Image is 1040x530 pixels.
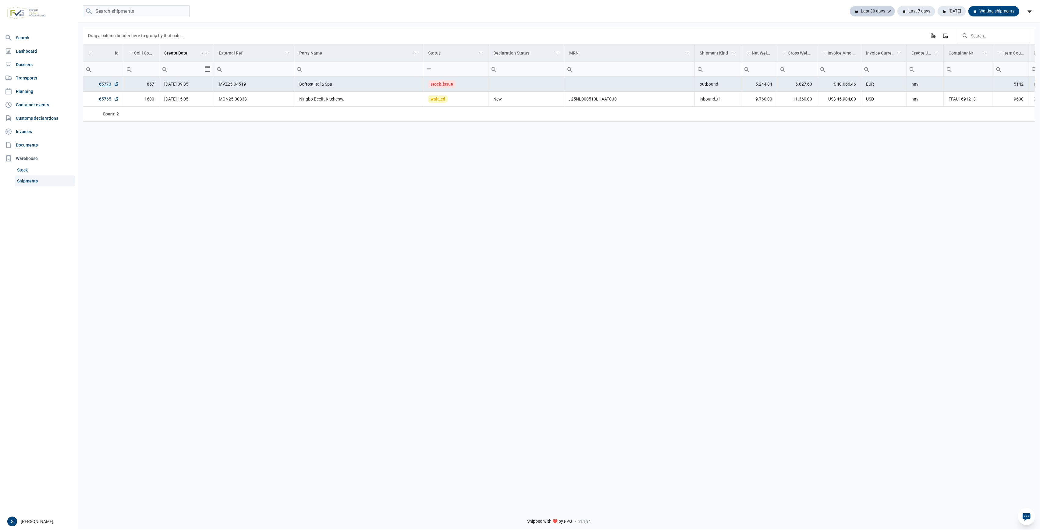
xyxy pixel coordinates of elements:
[124,62,159,77] td: Filter cell
[968,6,1019,16] div: Waiting shipments
[569,51,579,55] div: MRN
[493,51,529,55] div: Declaration Status
[695,77,741,92] td: outbound
[83,5,190,17] input: Search shipments
[423,62,488,77] td: Filter cell
[938,6,966,16] div: [DATE]
[949,51,973,55] div: Container Nr
[214,62,225,76] div: Search box
[741,92,777,107] td: 9.760,00
[822,51,827,55] span: Show filter options for column 'Invoice Amount'
[488,62,564,77] td: Filter cell
[2,152,75,164] div: Warehouse
[741,44,777,62] td: Column Net Weight
[817,62,861,77] td: Filter cell
[746,51,751,55] span: Show filter options for column 'Net Weight'
[983,51,988,55] span: Show filter options for column 'Container Nr'
[488,62,564,76] input: Filter cell
[828,96,856,102] span: US$ 45.984,00
[2,139,75,151] a: Documents
[912,51,933,55] div: Create User
[943,92,993,107] td: FFAU1691213
[7,517,17,526] button: S
[294,62,423,76] input: Filter cell
[927,30,938,41] div: Export all data to Excel
[488,44,564,62] td: Column Declaration Status
[564,44,695,62] td: Column MRN
[2,99,75,111] a: Container events
[993,62,1029,76] input: Filter cell
[993,62,1004,76] div: Search box
[285,51,289,55] span: Show filter options for column 'External Ref'
[159,62,214,77] td: Filter cell
[993,77,1029,92] td: 5142
[2,72,75,84] a: Transports
[579,519,591,524] span: v1.1.34
[88,51,93,55] span: Show filter options for column 'Id'
[5,5,48,21] img: FVG - Global freight forwarding
[907,92,943,107] td: nav
[741,62,777,76] input: Filter cell
[777,92,817,107] td: 11.360,00
[777,77,817,92] td: 5.827,60
[88,27,1030,44] div: Data grid toolbar
[423,62,434,76] div: Search box
[83,44,124,62] td: Column Id
[700,51,728,55] div: Shipment Kind
[527,519,573,524] span: Shipped with ❤️ by FVG
[124,92,159,107] td: 1600
[1029,62,1040,76] div: Search box
[204,62,211,76] div: Select
[15,175,75,186] a: Shipments
[695,62,741,77] td: Filter cell
[88,111,119,117] div: Id Count: 2
[861,62,907,76] input: Filter cell
[940,30,951,41] div: Column Chooser
[817,62,828,76] div: Search box
[741,77,777,92] td: 5.244,84
[777,62,817,77] td: Filter cell
[214,62,294,77] td: Filter cell
[164,97,188,101] span: [DATE] 15:05
[15,164,75,175] a: Stock
[866,51,896,55] div: Invoice Currency
[817,62,861,76] input: Filter cell
[294,77,423,92] td: Bofrost Italia Spa
[204,51,209,55] span: Show filter options for column 'Create Date'
[993,44,1029,62] td: Column Item Count
[555,51,559,55] span: Show filter options for column 'Declaration Status'
[957,28,1030,43] input: Search in the data grid
[83,62,124,76] input: Filter cell
[695,44,741,62] td: Column Shipment Kind
[2,85,75,97] a: Planning
[944,62,993,76] input: Filter cell
[861,77,907,92] td: EUR
[861,44,907,62] td: Column Invoice Currency
[83,62,124,77] td: Filter cell
[1003,51,1024,55] div: Item Count
[907,62,943,77] td: Filter cell
[564,62,694,76] input: Filter cell
[134,51,155,55] div: Colli Count
[564,92,695,107] td: , 25NL000510LHAATCJ0
[83,62,94,76] div: Search box
[998,51,1003,55] span: Show filter options for column 'Item Count'
[907,62,943,76] input: Filter cell
[993,62,1029,77] td: Filter cell
[861,92,907,107] td: USD
[732,51,736,55] span: Show filter options for column 'Shipment Kind'
[99,81,119,87] a: 65773
[428,95,448,103] span: wait_cd
[2,58,75,71] a: Dossiers
[214,77,294,92] td: MVZ25-04519
[488,62,499,76] div: Search box
[428,51,441,55] div: Status
[159,62,204,76] input: Filter cell
[788,51,812,55] div: Gross Weight
[1024,6,1035,17] div: filter
[124,62,159,76] input: Filter cell
[943,44,993,62] td: Column Container Nr
[129,51,133,55] span: Show filter options for column 'Colli Count'
[777,62,817,76] input: Filter cell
